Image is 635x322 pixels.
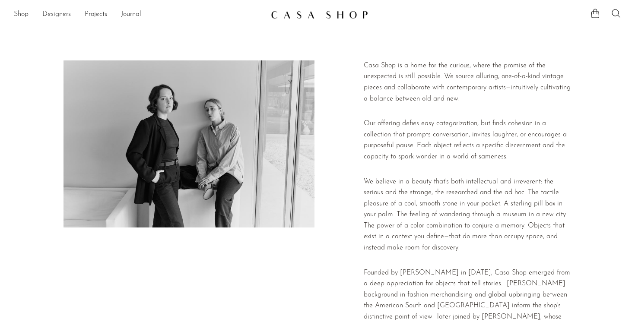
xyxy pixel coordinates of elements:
nav: Desktop navigation [14,7,264,22]
a: Shop [14,9,29,20]
p: Casa Shop is a home for the curious, where the promise of the unexpected is still possible. We so... [364,60,571,104]
a: Projects [85,9,107,20]
a: Journal [121,9,141,20]
ul: NEW HEADER MENU [14,7,264,22]
p: We believe in a beauty that's both intellectual and irreverent: the serious and the strange, the ... [364,177,571,254]
a: Designers [42,9,71,20]
p: Our offering defies easy categorization, but finds cohesion in a collection that prompts conversa... [364,118,571,162]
